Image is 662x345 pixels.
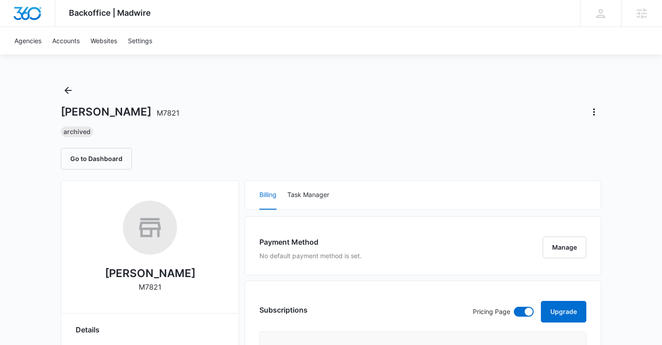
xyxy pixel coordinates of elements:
[259,237,362,247] h3: Payment Method
[287,181,329,210] button: Task Manager
[259,305,308,315] h3: Subscriptions
[76,324,100,335] span: Details
[61,83,75,98] button: Back
[541,301,586,323] button: Upgrade
[69,8,151,18] span: Backoffice | Madwire
[157,108,179,117] span: M7821
[47,27,85,54] a: Accounts
[473,307,510,317] p: Pricing Page
[259,251,362,260] p: No default payment method is set.
[61,148,132,170] button: Go to Dashboard
[139,282,161,292] p: M7821
[61,126,93,137] div: Archived
[85,27,122,54] a: Websites
[259,181,277,210] button: Billing
[122,27,158,54] a: Settings
[587,105,601,119] button: Actions
[543,237,586,258] button: Manage
[9,27,47,54] a: Agencies
[61,105,179,119] h1: [PERSON_NAME]
[105,265,195,282] h2: [PERSON_NAME]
